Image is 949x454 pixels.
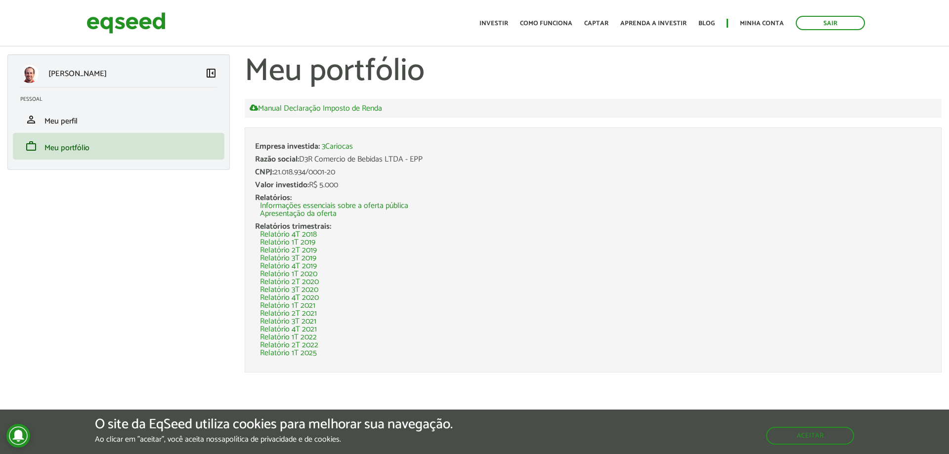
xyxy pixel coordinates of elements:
div: R$ 5.000 [255,181,931,189]
span: Meu portfólio [44,141,89,155]
span: Meu perfil [44,115,78,128]
span: Razão social: [255,153,299,166]
a: Relatório 4T 2021 [260,326,317,333]
span: work [25,140,37,152]
a: Como funciona [520,20,572,27]
img: EqSeed [86,10,166,36]
a: Relatório 1T 2025 [260,349,317,357]
a: Relatório 2T 2021 [260,310,317,318]
span: Relatórios trimestrais: [255,220,331,233]
a: Relatório 4T 2018 [260,231,317,239]
li: Meu portfólio [13,133,224,160]
a: Relatório 2T 2020 [260,278,319,286]
a: Informações essenciais sobre a oferta pública [260,202,408,210]
a: Colapsar menu [205,67,217,81]
a: Relatório 4T 2020 [260,294,319,302]
a: Minha conta [740,20,784,27]
a: Relatório 1T 2019 [260,239,315,247]
span: CNPJ: [255,165,274,179]
a: Relatório 3T 2021 [260,318,316,326]
a: política de privacidade e de cookies [225,436,340,444]
a: Investir [479,20,508,27]
div: D3R Comercio de Bebidas LTDA - EPP [255,156,931,164]
div: 21.018.934/0001-20 [255,168,931,176]
span: left_panel_close [205,67,217,79]
span: Empresa investida: [255,140,320,153]
p: Ao clicar em "aceitar", você aceita nossa . [95,435,453,444]
a: Relatório 3T 2019 [260,254,316,262]
a: Relatório 3T 2020 [260,286,318,294]
a: 3Cariocas [322,143,353,151]
a: Apresentação da oferta [260,210,337,218]
a: personMeu perfil [20,114,217,125]
li: Meu perfil [13,106,224,133]
span: person [25,114,37,125]
a: Captar [584,20,608,27]
span: Relatórios: [255,191,292,205]
span: Valor investido: [255,178,309,192]
h5: O site da EqSeed utiliza cookies para melhorar sua navegação. [95,417,453,432]
a: workMeu portfólio [20,140,217,152]
a: Manual Declaração Imposto de Renda [250,104,382,113]
a: Relatório 2T 2022 [260,341,318,349]
a: Aprenda a investir [620,20,687,27]
button: Aceitar [766,427,854,445]
p: [PERSON_NAME] [48,69,107,79]
a: Relatório 1T 2021 [260,302,315,310]
a: Relatório 2T 2019 [260,247,317,254]
a: Blog [698,20,715,27]
h2: Pessoal [20,96,224,102]
a: Relatório 4T 2019 [260,262,317,270]
a: Sair [796,16,865,30]
h1: Meu portfólio [245,54,942,89]
a: Relatório 1T 2020 [260,270,317,278]
a: Relatório 1T 2022 [260,333,317,341]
